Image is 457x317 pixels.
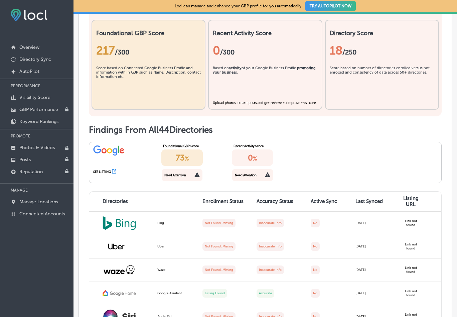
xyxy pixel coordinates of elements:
p: Visibility Score [19,95,50,100]
label: Link not found [405,266,417,274]
p: Connected Accounts [19,211,65,217]
p: Directory Sync [19,57,51,62]
td: [DATE] [351,235,396,258]
p: Photos & Videos [19,145,55,150]
label: Accurate [257,289,274,298]
p: GBP Performance [19,107,58,112]
label: Inaccurate Info [257,219,284,227]
div: 217 [96,43,201,58]
label: Link not found [405,289,417,297]
label: Link not found [405,219,417,227]
label: No [311,242,320,251]
div: Uber [157,244,194,248]
p: Manage Locations [19,199,58,205]
span: /300 [220,48,235,56]
img: google.png [93,144,125,156]
label: Link not found [405,242,417,250]
th: Listing URL [397,192,442,212]
img: google-home.png [103,290,136,297]
img: bing_Jjgns0f.png [103,216,136,230]
span: /250 [342,48,356,56]
label: Inaccurate Info [257,242,284,251]
th: Active Sync [307,192,351,212]
div: Need Attention [164,173,186,177]
img: uber.png [103,238,130,255]
label: Inaccurate Info [257,266,284,274]
th: Enrollment Status [198,192,253,212]
div: Bing [157,221,194,225]
div: 0 [213,43,317,58]
label: No [311,289,320,298]
td: [DATE] [351,212,396,235]
label: No [311,266,320,274]
span: / 300 [115,48,129,56]
div: Score based on Connected Google Business Profile and information with in GBP such as Name, Descri... [96,66,201,99]
label: Not Found, Missing [202,242,236,251]
p: Reputation [19,169,43,175]
td: [DATE] [351,258,396,282]
label: Not Found, Missing [202,219,236,227]
p: Overview [19,44,39,50]
img: fda3e92497d09a02dc62c9cd864e3231.png [11,9,47,21]
p: AutoPilot [19,69,39,74]
img: waze.png [103,265,136,275]
div: Google Assistant [157,291,194,295]
div: 73 [161,149,202,166]
p: Keyword Rankings [19,119,58,124]
div: 0 [232,149,273,166]
label: Not Found, Missing [202,266,236,274]
div: 18 [330,43,434,58]
div: Foundational GBP Score [163,144,222,148]
div: Upload photos, create posts and get reviews to improve this score. [213,101,317,105]
th: Accuracy Status [253,192,307,212]
div: Waze [157,268,194,272]
span: % [253,155,257,162]
label: No [311,219,320,227]
div: Recent Activity Score [234,144,293,148]
button: TRY AUTOPILOT NOW [305,1,356,11]
td: [DATE] [351,282,396,305]
label: Listing Found [202,289,227,298]
span: % [185,155,189,162]
div: Based on of your Google Business Profile . [213,66,317,99]
h2: Foundational GBP Score [96,29,201,37]
b: promoting your business [213,66,316,75]
div: Need Attention [235,173,257,177]
th: Last Synced [351,192,396,212]
div: SEE LISTING [93,170,111,174]
b: activity [229,66,242,70]
h2: Recent Activity Score [213,29,317,37]
h1: Findings From All 44 Directories [89,125,442,135]
th: Directories [89,192,153,212]
h2: Directory Score [330,29,434,37]
div: Score based on number of directories enrolled versus not enrolled and consistency of data across ... [330,66,434,99]
p: Posts [19,157,31,163]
